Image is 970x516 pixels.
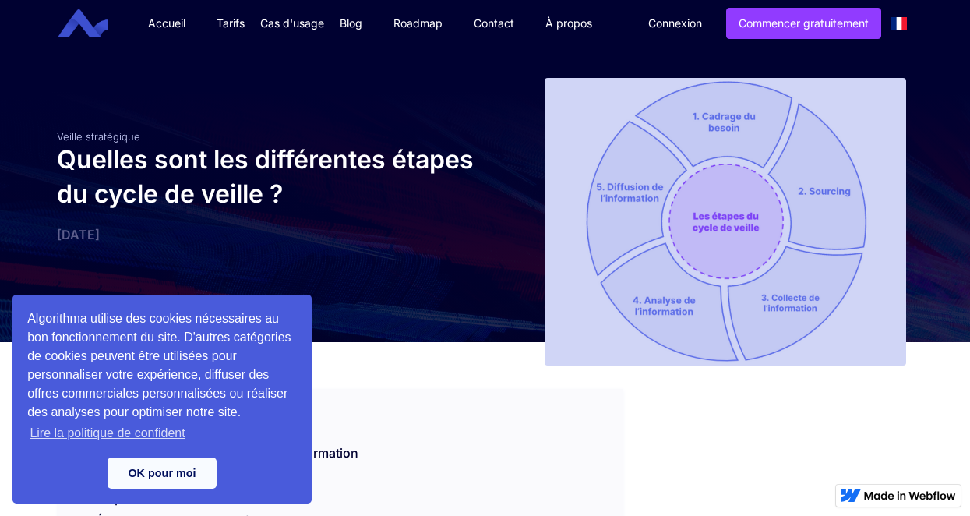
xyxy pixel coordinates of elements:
a: Étape 3 : La collecte de l’information [96,490,309,506]
a: Commencer gratuitement [726,8,881,39]
div: cookieconsent [12,295,312,504]
div: SOMMAIRE [57,389,623,429]
a: dismiss cookie message [108,458,217,489]
div: Cas d'usage [260,16,324,31]
h1: Quelles sont les différentes étapes du cycle de veille ? [57,143,478,211]
a: Connexion [637,9,714,38]
img: Made in Webflow [864,491,956,500]
a: home [69,9,120,38]
div: Veille stratégique [57,130,478,143]
span: Algorithma utilise des cookies nécessaires au bon fonctionnement du site. D'autres catégories de ... [27,309,297,445]
div: [DATE] [57,227,478,242]
a: learn more about cookies [27,422,188,445]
